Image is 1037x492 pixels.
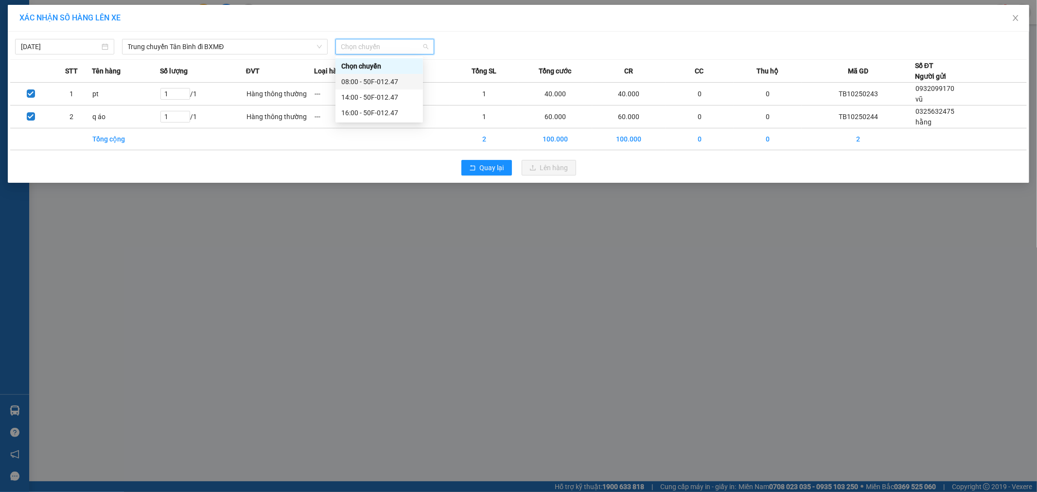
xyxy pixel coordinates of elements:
input: 13/10/2025 [21,41,100,52]
span: vũ [915,95,923,103]
span: Tổng SL [472,66,496,76]
span: Nơi nhận: [74,68,90,82]
td: 60.000 [518,105,592,128]
td: Hàng thông thường [246,83,314,105]
td: 1 [450,105,518,128]
td: 40.000 [592,83,666,105]
span: 0325632475 [915,107,954,115]
td: Hàng thông thường [246,105,314,128]
td: 40.000 [518,83,592,105]
span: 08:03:55 [DATE] [92,44,137,51]
td: TB10250243 [802,83,915,105]
strong: CÔNG TY TNHH [GEOGRAPHIC_DATA] 214 QL13 - P.26 - Q.BÌNH THẠNH - TP HCM 1900888606 [25,16,79,52]
td: 2 [450,128,518,150]
span: rollback [469,164,476,172]
td: TB10250244 [802,105,915,128]
span: close [1012,14,1019,22]
td: 0 [734,128,802,150]
span: Trung chuyển Tân Bình đi BXMĐ [128,39,322,54]
span: 0932099170 [915,85,954,92]
span: CR [624,66,633,76]
div: 14:00 - 50F-012.47 [341,92,417,103]
div: Số ĐT Người gửi [915,60,946,82]
td: / 1 [160,105,246,128]
td: pt [92,83,160,105]
button: uploadLên hàng [522,160,576,176]
span: Thu hộ [756,66,778,76]
td: 0 [666,83,734,105]
strong: BIÊN NHẬN GỬI HÀNG HOÁ [34,58,113,66]
span: ĐVT [246,66,260,76]
div: 08:00 - 50F-012.47 [341,76,417,87]
td: 60.000 [592,105,666,128]
span: Loại hàng [314,66,345,76]
td: 100.000 [518,128,592,150]
span: PV [PERSON_NAME] [98,68,135,79]
div: Chọn chuyến [341,61,417,71]
span: Quay lại [480,162,504,173]
span: Tổng cước [539,66,571,76]
td: 0 [734,83,802,105]
div: Chọn chuyến [335,58,423,74]
span: Chọn chuyến [341,39,429,54]
td: --- [314,83,382,105]
td: 0 [666,105,734,128]
span: Tên hàng [92,66,121,76]
span: Mã GD [848,66,868,76]
span: hằng [915,118,932,126]
span: STT [65,66,78,76]
td: / 1 [160,83,246,105]
td: 1 [450,83,518,105]
button: Close [1002,5,1029,32]
td: 100.000 [592,128,666,150]
span: XÁC NHẬN SỐ HÀNG LÊN XE [19,13,121,22]
td: 0 [666,128,734,150]
img: logo [10,22,22,46]
td: --- [314,105,382,128]
span: TB10250244 [98,36,137,44]
td: q áo [92,105,160,128]
div: 16:00 - 50F-012.47 [341,107,417,118]
button: rollbackQuay lại [461,160,512,176]
td: 2 [51,105,92,128]
td: 2 [802,128,915,150]
span: Nơi gửi: [10,68,20,82]
td: 0 [734,105,802,128]
td: Tổng cộng [92,128,160,150]
span: CC [695,66,704,76]
span: down [316,44,322,50]
span: Số lượng [160,66,188,76]
td: 1 [51,83,92,105]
